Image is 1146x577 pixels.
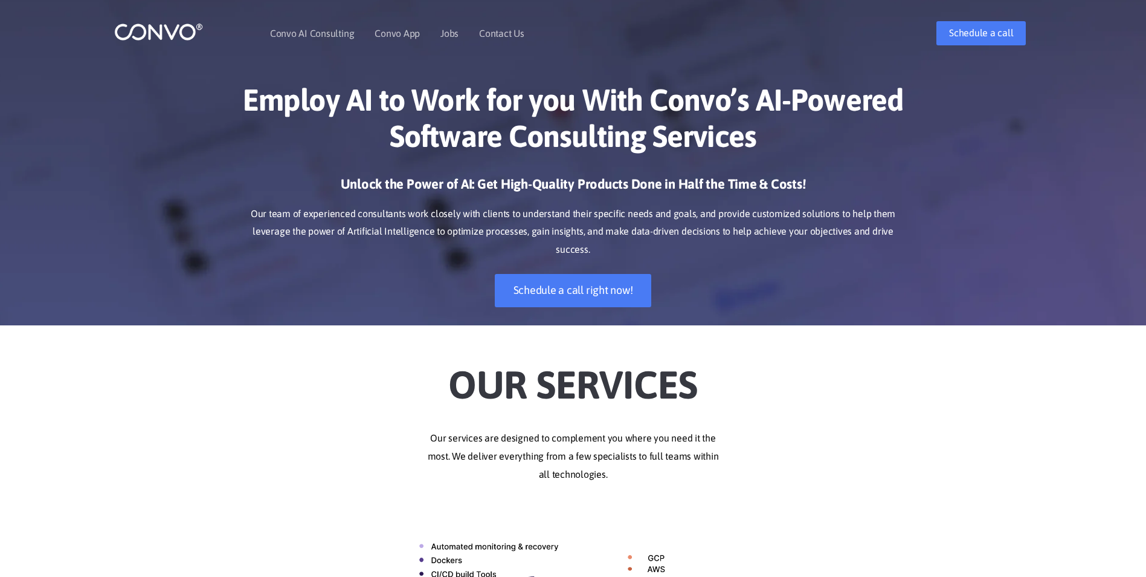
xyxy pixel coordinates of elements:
[495,274,652,307] a: Schedule a call right now!
[238,82,909,163] h1: Employ AI to Work for you With Convo’s AI-Powered Software Consulting Services
[238,175,909,202] h3: Unlock the Power of AI: Get High-Quality Products Done in Half the Time & Costs!
[238,429,909,484] p: Our services are designed to complement you where you need it the most. We deliver everything fro...
[238,205,909,259] p: Our team of experienced consultants work closely with clients to understand their specific needs ...
[375,28,420,38] a: Convo App
[440,28,459,38] a: Jobs
[238,344,909,411] h2: Our Services
[479,28,524,38] a: Contact Us
[936,21,1026,45] a: Schedule a call
[114,22,203,41] img: logo_1.png
[270,28,354,38] a: Convo AI Consulting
